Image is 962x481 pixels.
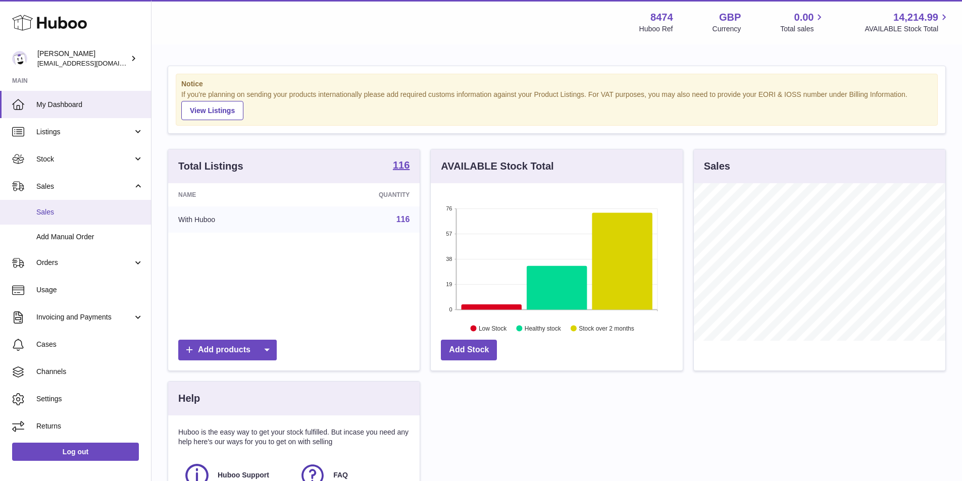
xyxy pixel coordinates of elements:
span: Settings [36,394,143,404]
text: Low Stock [479,325,507,332]
span: 14,214.99 [893,11,938,24]
th: Name [168,183,301,206]
div: [PERSON_NAME] [37,49,128,68]
span: Sales [36,207,143,217]
text: 57 [446,231,452,237]
a: 116 [396,215,410,224]
h3: AVAILABLE Stock Total [441,159,553,173]
img: orders@neshealth.com [12,51,27,66]
span: Sales [36,182,133,191]
p: Huboo is the easy way to get your stock fulfilled. But incase you need any help here's our ways f... [178,427,410,447]
span: Orders [36,258,133,268]
text: 0 [449,306,452,312]
span: Usage [36,285,143,295]
a: Add products [178,340,277,360]
h3: Sales [704,159,730,173]
a: View Listings [181,101,243,120]
div: Huboo Ref [639,24,673,34]
span: Returns [36,421,143,431]
text: 76 [446,205,452,211]
a: Add Stock [441,340,497,360]
div: If you're planning on sending your products internationally please add required customs informati... [181,90,932,120]
text: 38 [446,256,452,262]
strong: 116 [393,160,410,170]
span: 0.00 [794,11,814,24]
span: Add Manual Order [36,232,143,242]
text: Stock over 2 months [579,325,634,332]
div: Currency [713,24,741,34]
span: AVAILABLE Stock Total [865,24,950,34]
text: Healthy stock [525,325,562,332]
th: Quantity [301,183,420,206]
h3: Help [178,392,200,405]
span: Listings [36,127,133,137]
text: 19 [446,281,452,287]
strong: Notice [181,79,932,89]
span: Channels [36,367,143,377]
span: Cases [36,340,143,349]
a: 0.00 Total sales [780,11,825,34]
span: Huboo Support [218,470,269,480]
a: Log out [12,443,139,461]
strong: 8474 [650,11,673,24]
a: 14,214.99 AVAILABLE Stock Total [865,11,950,34]
h3: Total Listings [178,159,243,173]
span: [EMAIL_ADDRESS][DOMAIN_NAME] [37,59,148,67]
strong: GBP [719,11,741,24]
td: With Huboo [168,206,301,233]
a: 116 [393,160,410,172]
span: Total sales [780,24,825,34]
span: Invoicing and Payments [36,312,133,322]
span: My Dashboard [36,100,143,110]
span: Stock [36,154,133,164]
span: FAQ [333,470,348,480]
